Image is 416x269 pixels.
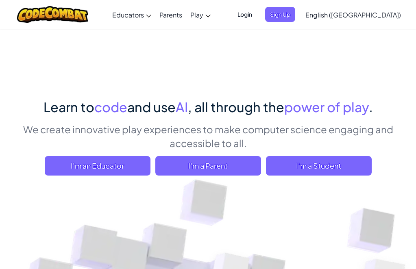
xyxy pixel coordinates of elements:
[44,99,94,115] span: Learn to
[17,122,399,150] p: We create innovative play experiences to make computer science engaging and accessible to all.
[94,99,127,115] span: code
[190,11,203,19] span: Play
[155,4,186,26] a: Parents
[301,4,405,26] a: English ([GEOGRAPHIC_DATA])
[188,99,284,115] span: , all through the
[266,156,372,176] button: I'm a Student
[127,99,176,115] span: and use
[45,156,150,176] a: I'm an Educator
[108,4,155,26] a: Educators
[369,99,373,115] span: .
[233,7,257,22] button: Login
[284,99,369,115] span: power of play
[186,4,215,26] a: Play
[265,7,295,22] button: Sign Up
[155,156,261,176] a: I'm a Parent
[305,11,401,19] span: English ([GEOGRAPHIC_DATA])
[112,11,144,19] span: Educators
[17,6,88,23] img: CodeCombat logo
[176,99,188,115] span: AI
